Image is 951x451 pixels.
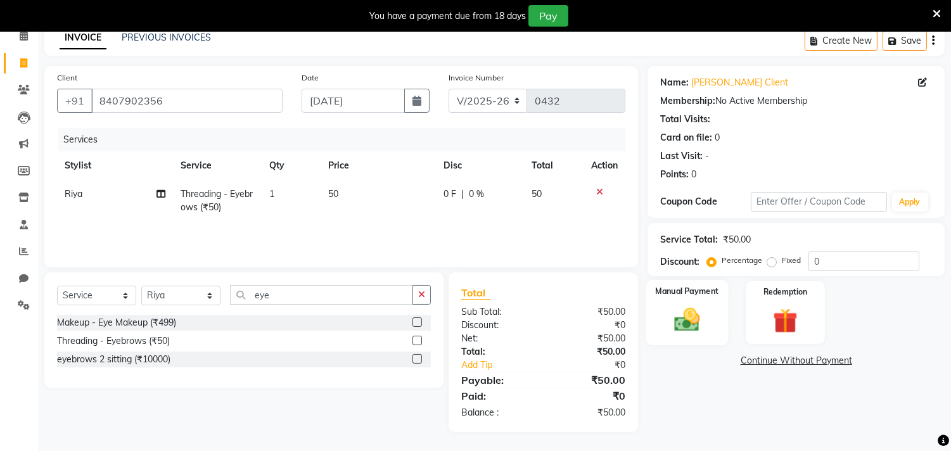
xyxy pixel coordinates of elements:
[660,255,699,269] div: Discount:
[584,151,625,180] th: Action
[660,168,689,181] div: Points:
[57,316,176,329] div: Makeup - Eye Makeup (₹499)
[528,5,568,27] button: Pay
[461,286,490,300] span: Total
[650,354,942,367] a: Continue Without Payment
[805,31,878,51] button: Create New
[452,372,544,388] div: Payable:
[328,188,338,200] span: 50
[705,149,709,163] div: -
[57,334,170,348] div: Threading - Eyebrows (₹50)
[452,345,544,359] div: Total:
[444,187,456,201] span: 0 F
[892,193,928,212] button: Apply
[691,168,696,181] div: 0
[57,151,173,180] th: Stylist
[751,192,886,212] input: Enter Offer / Coupon Code
[544,319,635,332] div: ₹0
[559,359,635,372] div: ₹0
[181,188,253,213] span: Threading - Eyebrows (₹50)
[723,233,751,246] div: ₹50.00
[660,195,751,208] div: Coupon Code
[60,27,106,49] a: INVOICE
[660,149,703,163] div: Last Visit:
[461,187,464,201] span: |
[452,406,544,419] div: Balance :
[452,305,544,319] div: Sub Total:
[302,72,319,84] label: Date
[544,372,635,388] div: ₹50.00
[715,131,720,144] div: 0
[230,285,413,305] input: Search or Scan
[660,76,689,89] div: Name:
[763,286,807,298] label: Redemption
[660,113,710,126] div: Total Visits:
[173,151,262,180] th: Service
[122,32,211,43] a: PREVIOUS INVOICES
[722,255,762,266] label: Percentage
[452,359,559,372] a: Add Tip
[262,151,321,180] th: Qty
[469,187,484,201] span: 0 %
[544,388,635,403] div: ₹0
[452,319,544,332] div: Discount:
[782,255,801,266] label: Fixed
[660,131,712,144] div: Card on file:
[544,332,635,345] div: ₹50.00
[544,406,635,419] div: ₹50.00
[321,151,436,180] th: Price
[57,72,77,84] label: Client
[369,10,526,23] div: You have a payment due from 18 days
[57,89,93,113] button: +91
[452,388,544,403] div: Paid:
[691,76,788,89] a: [PERSON_NAME] Client
[524,151,584,180] th: Total
[883,31,927,51] button: Save
[660,233,718,246] div: Service Total:
[452,332,544,345] div: Net:
[65,188,82,200] span: Riya
[544,345,635,359] div: ₹50.00
[667,305,708,335] img: _cash.svg
[91,89,283,113] input: Search by Name/Mobile/Email/Code
[656,285,719,297] label: Manual Payment
[532,188,542,200] span: 50
[660,94,932,108] div: No Active Membership
[58,128,635,151] div: Services
[765,305,805,336] img: _gift.svg
[449,72,504,84] label: Invoice Number
[660,94,715,108] div: Membership:
[544,305,635,319] div: ₹50.00
[436,151,524,180] th: Disc
[269,188,274,200] span: 1
[57,353,170,366] div: eyebrows 2 sitting (₹10000)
